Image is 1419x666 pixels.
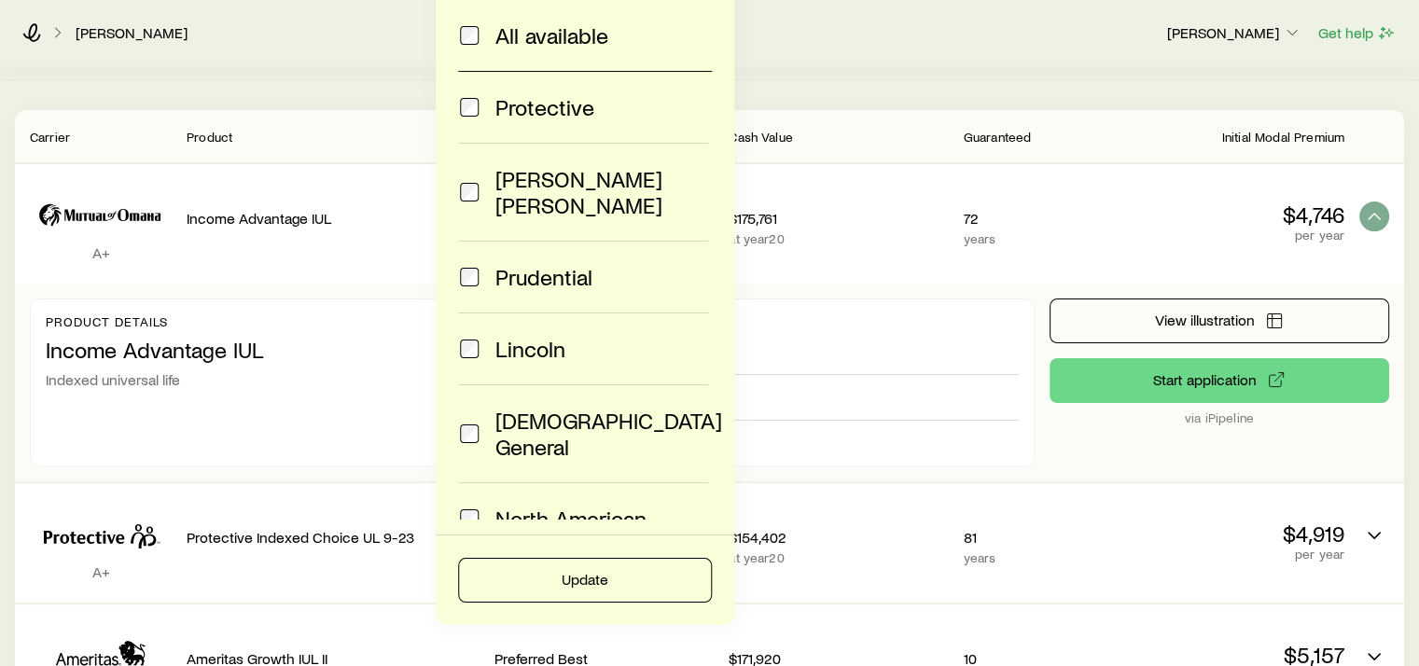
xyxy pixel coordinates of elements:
[1125,228,1344,243] p: per year
[729,550,948,565] p: at year 20
[1125,520,1344,547] p: $4,919
[729,209,948,228] p: $175,761
[46,337,494,363] p: Income Advantage IUL
[187,129,232,145] span: Product
[964,209,1110,228] p: 72
[964,231,1110,246] p: years
[75,24,188,42] a: [PERSON_NAME]
[1050,298,1389,343] button: View illustration
[540,314,1018,329] p: Illustrated rate details
[1222,129,1344,145] span: Initial Modal Premium
[1050,410,1389,425] p: via iPipeline
[46,314,494,329] p: Product details
[1154,312,1254,327] span: View illustration
[964,528,1110,547] p: 81
[1167,23,1301,42] p: [PERSON_NAME]
[1125,547,1344,562] p: per year
[729,528,948,547] p: $154,402
[46,370,494,389] p: Indexed universal life
[1317,22,1397,44] button: Get help
[1125,201,1344,228] p: $4,746
[187,528,480,547] p: Protective Indexed Choice UL 9-23
[187,209,480,228] p: Income Advantage IUL
[1050,358,1389,403] button: via iPipeline
[729,129,793,145] span: Cash Value
[30,243,172,262] p: A+
[964,550,1110,565] p: years
[30,129,70,145] span: Carrier
[964,129,1032,145] span: Guaranteed
[1166,22,1302,45] button: [PERSON_NAME]
[30,562,172,581] p: A+
[729,231,948,246] p: at year 20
